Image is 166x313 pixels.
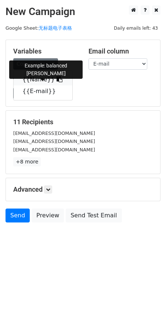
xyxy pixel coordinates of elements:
[129,278,166,313] div: 聊天小组件
[32,209,64,222] a: Preview
[9,60,83,79] div: Example: balanced [PERSON_NAME]
[6,209,30,222] a: Send
[111,24,160,32] span: Daily emails left: 43
[6,25,72,31] small: Google Sheet:
[13,157,41,166] a: +8 more
[6,5,160,18] h2: New Campaign
[111,25,160,31] a: Daily emails left: 43
[13,185,153,194] h5: Advanced
[13,139,95,144] small: [EMAIL_ADDRESS][DOMAIN_NAME]
[66,209,122,222] a: Send Test Email
[39,25,72,31] a: 无标题电子表格
[13,147,95,152] small: [EMAIL_ADDRESS][DOMAIN_NAME]
[13,47,77,55] h5: Variables
[89,47,153,55] h5: Email column
[129,278,166,313] iframe: Chat Widget
[13,130,95,136] small: [EMAIL_ADDRESS][DOMAIN_NAME]
[13,118,153,126] h5: 11 Recipients
[14,85,72,97] a: {{E-mail}}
